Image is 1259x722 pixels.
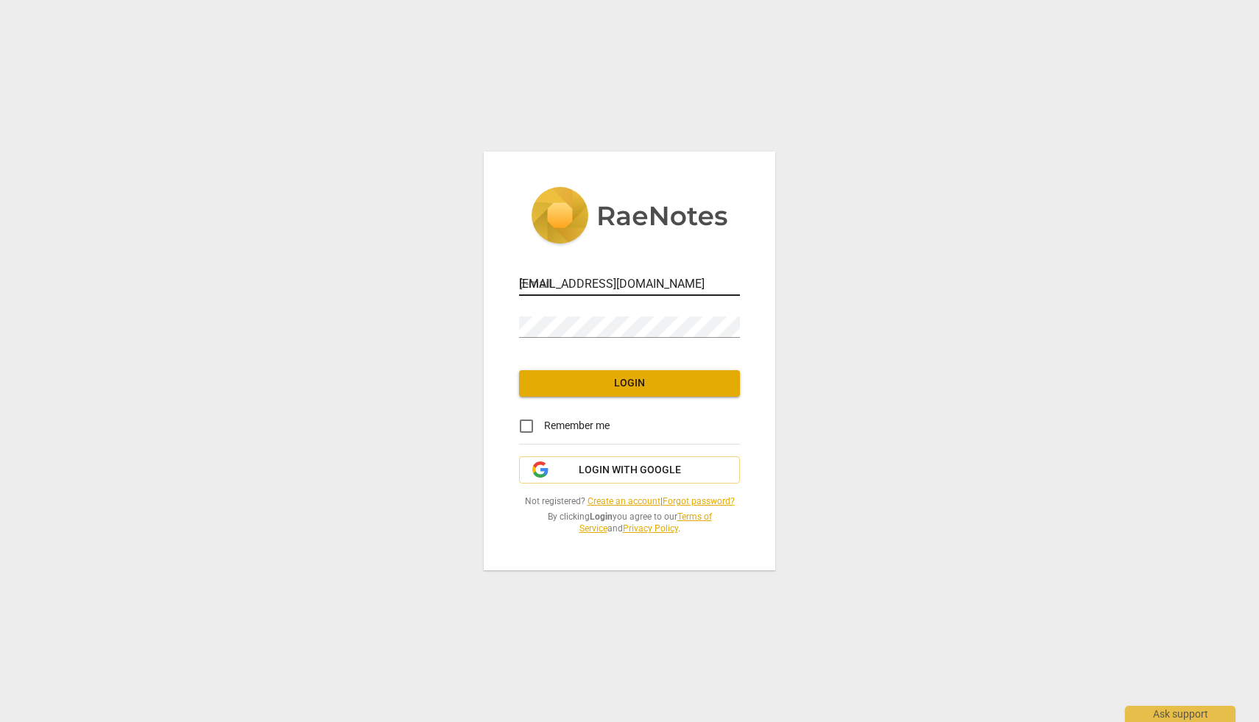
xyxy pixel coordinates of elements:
a: Privacy Policy [623,523,678,534]
button: Login [519,370,740,397]
span: By clicking you agree to our and . [519,511,740,535]
a: Create an account [588,496,660,506]
span: Login [531,376,728,391]
a: Forgot password? [663,496,735,506]
span: Remember me [544,418,610,433]
span: Login with Google [579,463,681,478]
div: Ask support [1125,706,1235,722]
span: Not registered? | [519,495,740,508]
b: Login [590,512,613,522]
img: 5ac2273c67554f335776073100b6d88f.svg [531,187,728,247]
button: Login with Google [519,456,740,484]
a: Terms of Service [579,512,712,534]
